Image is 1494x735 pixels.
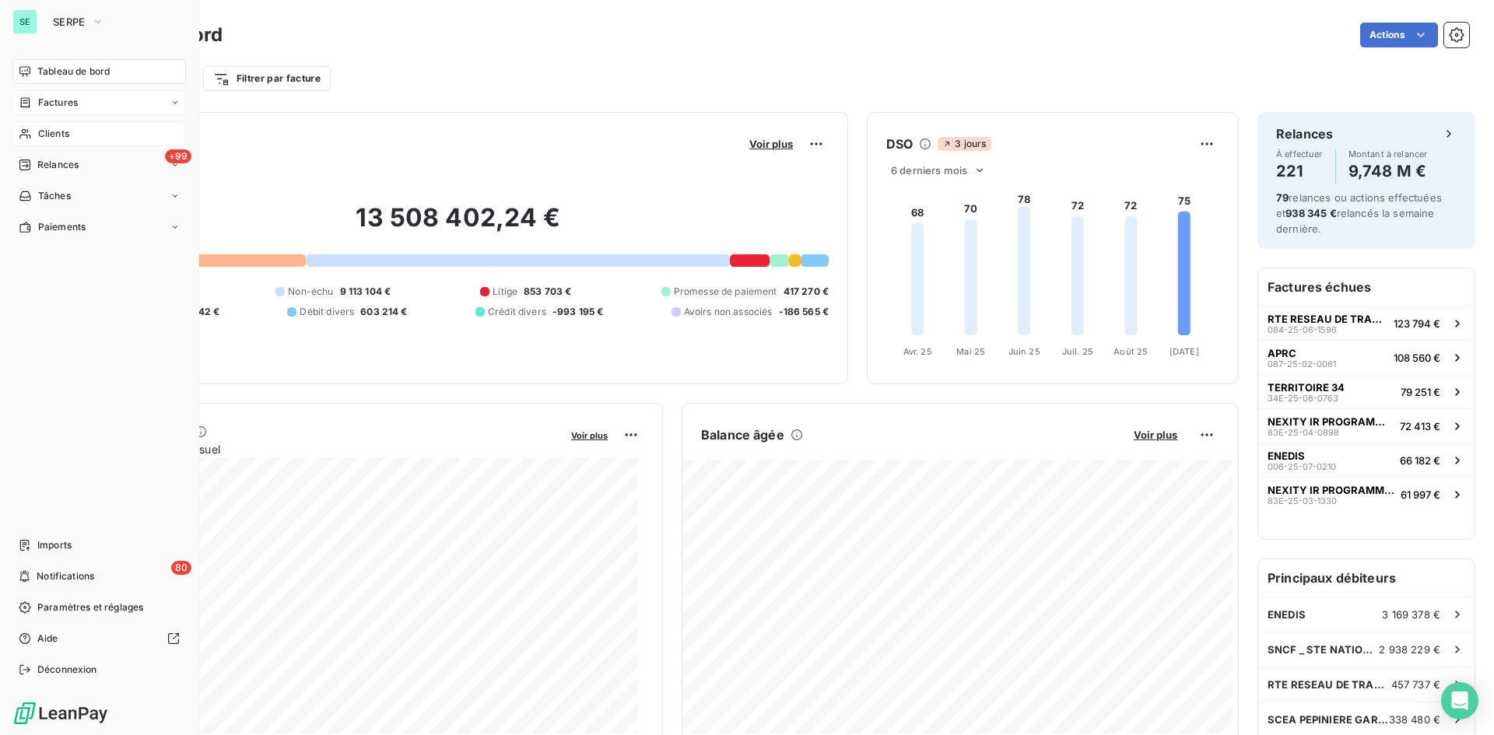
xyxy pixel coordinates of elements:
span: Non-échu [288,285,333,299]
h6: Factures échues [1258,268,1475,306]
span: Chiffre d'affaires mensuel [88,441,560,457]
img: Logo LeanPay [12,701,109,726]
span: relances ou actions effectuées et relancés la semaine dernière. [1276,191,1442,235]
span: 3 169 378 € [1382,608,1440,621]
span: RTE RESEAU DE TRANSPORT ELECTRICITE [1268,678,1391,691]
span: NEXITY IR PROGRAMMES REGION SUD [1268,484,1394,496]
tspan: Avr. 25 [903,346,932,357]
span: 123 794 € [1394,317,1440,330]
span: 83E-25-03-1330 [1268,496,1337,506]
span: NEXITY IR PROGRAMMES REGION SUD [1268,415,1394,428]
span: -186 565 € [779,305,829,319]
span: Paramètres et réglages [37,600,143,614]
span: Avoirs non associés [684,305,773,319]
span: Tâches [38,189,71,203]
span: SERPE [53,16,86,28]
span: Factures [38,96,78,110]
tspan: Mai 25 [956,346,985,357]
span: -993 195 € [552,305,604,319]
span: Litige [493,285,517,299]
span: 938 345 € [1285,207,1336,219]
span: Promesse de paiement [674,285,777,299]
span: SCEA PEPINIERE GARDOISE [1268,713,1389,726]
h6: DSO [886,135,913,153]
button: Voir plus [1129,428,1182,442]
span: Paiements [38,220,86,234]
button: RTE RESEAU DE TRANSPORT ELECTRICITE084-25-06-1596123 794 € [1258,306,1475,340]
span: 34E-25-06-0763 [1268,394,1338,403]
a: Aide [12,626,186,651]
span: 084-25-06-1596 [1268,325,1337,334]
h4: 221 [1276,159,1323,184]
h6: Principaux débiteurs [1258,559,1475,597]
span: Débit divers [300,305,354,319]
span: Imports [37,538,72,552]
span: Crédit divers [488,305,546,319]
span: 108 560 € [1394,352,1440,364]
span: ENEDIS [1268,450,1305,462]
span: RTE RESEAU DE TRANSPORT ELECTRICITE [1268,313,1387,325]
span: 853 703 € [524,285,571,299]
span: TERRITOIRE 34 [1268,381,1345,394]
div: Open Intercom Messenger [1441,682,1478,719]
span: 66 182 € [1400,454,1440,467]
tspan: Août 25 [1113,346,1148,357]
button: Voir plus [566,428,612,442]
span: 603 214 € [360,305,407,319]
span: +99 [165,149,191,163]
span: 417 270 € [784,285,829,299]
span: SNCF _ STE NATIONALE [1268,643,1379,656]
span: 61 997 € [1401,488,1440,501]
tspan: Juil. 25 [1062,346,1093,357]
span: Montant à relancer [1348,149,1428,159]
span: Voir plus [571,430,608,441]
span: 72 413 € [1400,420,1440,432]
button: Voir plus [745,137,798,151]
button: Actions [1360,23,1438,47]
span: APRC [1268,347,1296,359]
h6: Relances [1276,124,1333,143]
span: 6 derniers mois [891,164,967,177]
span: 83E-25-04-0898 [1268,428,1339,437]
span: 3 jours [938,137,991,151]
span: 79 [1276,191,1289,204]
button: NEXITY IR PROGRAMMES REGION SUD83E-25-03-133061 997 € [1258,477,1475,511]
span: Aide [37,632,58,646]
span: ENEDIS [1268,608,1306,621]
h2: 13 508 402,24 € [88,202,829,249]
span: 087-25-02-0081 [1268,359,1336,369]
span: 2 938 229 € [1379,643,1440,656]
button: APRC087-25-02-0081108 560 € [1258,340,1475,374]
span: 9 113 104 € [340,285,391,299]
span: Voir plus [1134,429,1177,441]
button: TERRITOIRE 3434E-25-06-076379 251 € [1258,374,1475,408]
span: 006-25-07-0210 [1268,462,1336,471]
span: 338 480 € [1389,713,1440,726]
span: Tableau de bord [37,65,110,79]
span: Voir plus [749,138,793,150]
div: SE [12,9,37,34]
button: Filtrer par facture [203,66,331,91]
button: NEXITY IR PROGRAMMES REGION SUD83E-25-04-089872 413 € [1258,408,1475,443]
span: 80 [171,561,191,575]
span: Relances [37,158,79,172]
tspan: Juin 25 [1008,346,1040,357]
span: 79 251 € [1401,386,1440,398]
button: ENEDIS006-25-07-021066 182 € [1258,443,1475,477]
span: 457 737 € [1391,678,1440,691]
span: Notifications [37,569,94,583]
span: À effectuer [1276,149,1323,159]
span: Clients [38,127,69,141]
span: Déconnexion [37,663,97,677]
h6: Balance âgée [701,425,784,444]
h4: 9,748 M € [1348,159,1428,184]
tspan: [DATE] [1170,346,1199,357]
